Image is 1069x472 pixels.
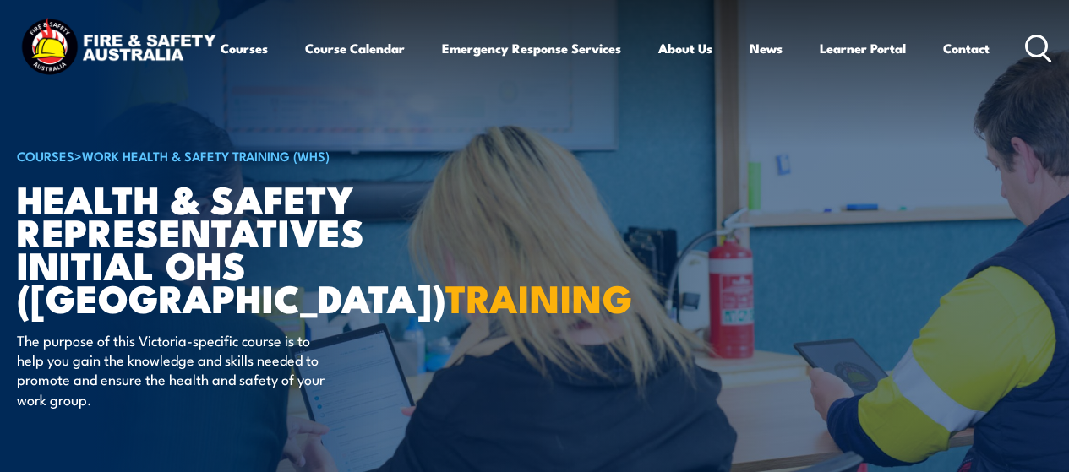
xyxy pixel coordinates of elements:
[445,268,633,326] strong: TRAINING
[305,28,405,68] a: Course Calendar
[17,182,434,314] h1: Health & Safety Representatives Initial OHS ([GEOGRAPHIC_DATA])
[658,28,712,68] a: About Us
[750,28,783,68] a: News
[820,28,906,68] a: Learner Portal
[943,28,990,68] a: Contact
[17,146,74,165] a: COURSES
[82,146,330,165] a: Work Health & Safety Training (WHS)
[17,145,434,165] h6: >
[17,330,325,410] p: The purpose of this Victoria-specific course is to help you gain the knowledge and skills needed ...
[442,28,621,68] a: Emergency Response Services
[221,28,268,68] a: Courses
